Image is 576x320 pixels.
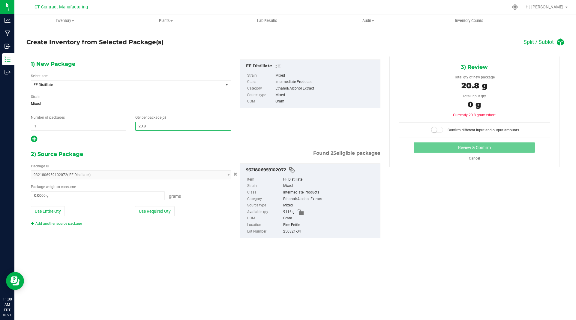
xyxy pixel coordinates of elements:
label: Class [247,79,274,85]
div: Gram [283,215,377,222]
div: Mixed [283,183,377,189]
span: 3) Review [461,62,488,72]
button: Use Entire Qty [31,206,65,216]
span: Qty per package [135,115,166,120]
span: Inventory [14,18,115,23]
h4: Create Inventory from Selected Package(s) [26,38,163,47]
a: Inventory Counts [419,14,520,27]
span: Total input qty [463,94,486,98]
inline-svg: Inventory [4,56,10,62]
span: 25 [331,150,336,156]
a: Inventory [14,14,115,27]
a: Audit [318,14,419,27]
label: Available qty [247,209,282,215]
div: Gram [275,98,377,105]
span: select [223,81,231,89]
div: Intermediate Products [283,189,377,196]
span: Mixed [31,99,231,108]
label: UOM [247,215,282,222]
iframe: Resource center [6,272,24,290]
span: Confirm different input and output amounts [448,128,519,132]
span: Add new output [31,138,37,142]
span: 2) Source Package [31,150,83,159]
div: FF Distillate [246,63,377,70]
div: Manage settings [511,4,519,10]
span: Inventory Counts [447,18,491,23]
span: Grams [169,194,181,199]
div: Mixed [275,72,377,79]
label: Category [247,85,274,92]
label: UOM [247,98,274,105]
div: 250821-04 [283,228,377,235]
span: Hi, [PERSON_NAME]! [526,5,565,9]
span: 0 g [468,100,481,109]
span: 1) New Package [31,59,75,69]
label: Strain [247,183,282,189]
span: CT Contract Manufacturing [34,5,88,10]
inline-svg: Manufacturing [4,30,10,36]
span: (g) [161,115,166,120]
input: 1 [31,122,126,130]
p: 08/21 [3,313,12,317]
a: Plants [115,14,217,27]
div: Fine Fettle [283,222,377,228]
a: Cancel [469,156,480,160]
input: 0.0000 g [31,191,164,200]
span: Lab Results [249,18,285,23]
button: Review & Confirm [414,142,535,153]
span: Currently 20.8 grams [453,113,496,117]
div: Mixed [275,92,377,99]
label: Category [247,196,282,203]
div: Ethanol/Alcohol Extract [275,85,377,92]
span: FF Distillate [34,83,213,87]
span: Number of packages [31,115,65,120]
button: Use Required Qty [135,206,175,216]
div: Ethanol/Alcohol Extract [283,196,377,203]
h4: Split / Sublot [523,39,554,45]
label: Lot Number [247,228,282,235]
a: Lab Results [217,14,318,27]
span: weight [46,185,57,189]
label: Class [247,189,282,196]
span: Total qty of new package [454,75,495,79]
span: short [487,113,496,117]
div: FF Distillate [283,176,377,183]
label: Select Item [31,73,49,79]
span: Package ID [31,164,49,168]
inline-svg: Outbound [4,69,10,75]
button: Cancel button [232,170,239,178]
p: 11:00 AM EDT [3,297,12,313]
span: Audit [318,18,418,23]
label: Location [247,222,282,228]
span: 9116 g [283,209,295,215]
label: Strain [247,72,274,79]
span: Found eligible packages [313,150,380,157]
span: 20.8 g [461,81,487,90]
div: Intermediate Products [275,79,377,85]
label: Item [247,176,282,183]
div: 9321806959102072 [246,167,377,174]
div: Mixed [283,202,377,209]
a: Add another source package [31,221,82,226]
span: Plants [116,18,216,23]
label: Source type [247,202,282,209]
label: Strain [31,94,40,99]
label: Source type [247,92,274,99]
span: Package to consume [31,185,76,189]
inline-svg: Inbound [4,43,10,49]
inline-svg: Analytics [4,17,10,23]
